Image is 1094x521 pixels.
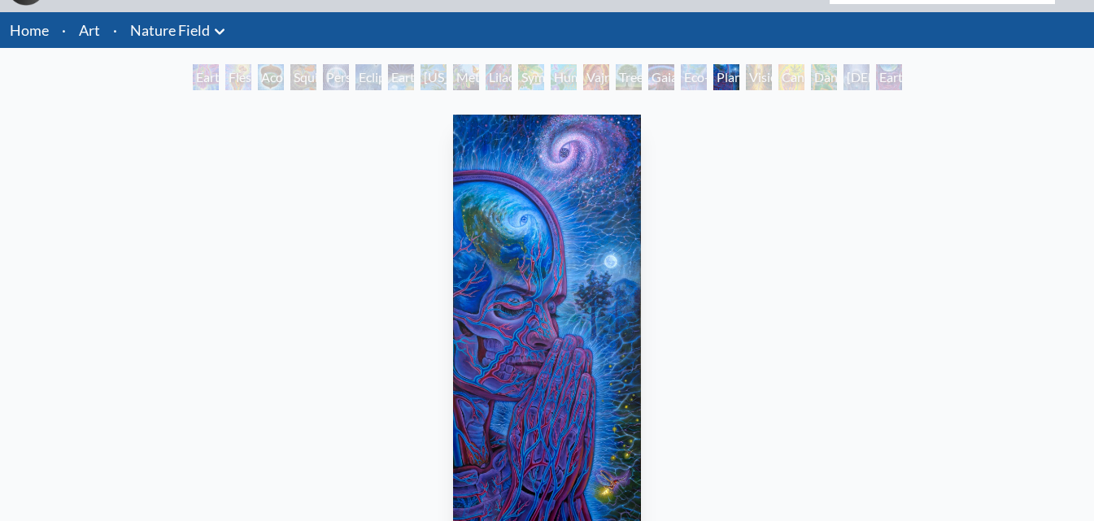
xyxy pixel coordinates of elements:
div: Gaia [648,64,674,90]
li: · [55,12,72,48]
div: Metamorphosis [453,64,479,90]
div: Earth Energies [388,64,414,90]
div: Symbiosis: Gall Wasp & Oak Tree [518,64,544,90]
div: [US_STATE] Song [421,64,447,90]
div: Humming Bird [551,64,577,90]
div: Flesh of the Gods [225,64,251,90]
div: Planetary Prayers [713,64,739,90]
div: Squirrel [290,64,316,90]
div: Person Planet [323,64,349,90]
div: Eclipse [355,64,381,90]
div: Vision Tree [746,64,772,90]
div: Earthmind [876,64,902,90]
a: Art [79,19,100,41]
li: · [107,12,124,48]
div: Dance of Cannabia [811,64,837,90]
div: Lilacs [486,64,512,90]
a: Nature Field [130,19,210,41]
div: Acorn Dream [258,64,284,90]
div: Cannabis Mudra [778,64,804,90]
div: Tree & Person [616,64,642,90]
div: Vajra Horse [583,64,609,90]
a: Home [10,21,49,39]
div: Earth Witness [193,64,219,90]
div: [DEMOGRAPHIC_DATA] in the Ocean of Awareness [843,64,870,90]
div: Eco-Atlas [681,64,707,90]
